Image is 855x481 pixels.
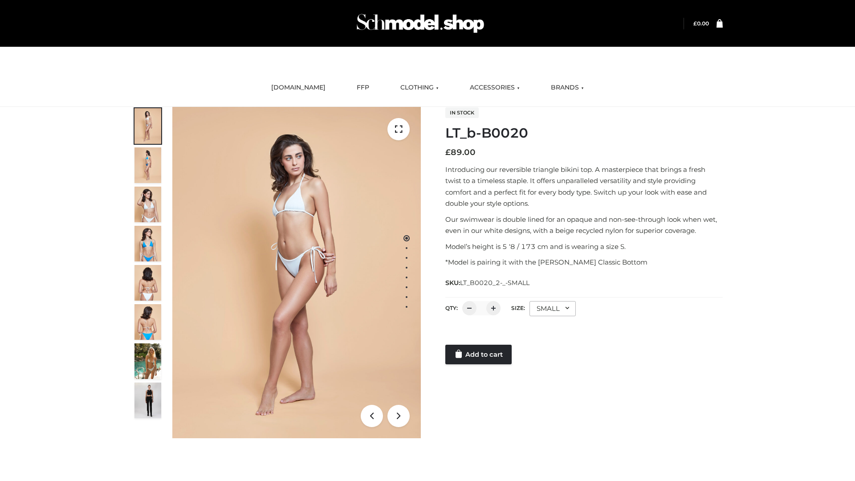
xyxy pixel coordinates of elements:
img: 49df5f96394c49d8b5cbdcda3511328a.HD-1080p-2.5Mbps-49301101_thumbnail.jpg [134,383,161,418]
a: FFP [350,78,376,98]
img: ArielClassicBikiniTop_CloudNine_AzureSky_OW114ECO_8-scaled.jpg [134,304,161,340]
a: [DOMAIN_NAME] [265,78,332,98]
label: Size: [511,305,525,311]
p: *Model is pairing it with the [PERSON_NAME] Classic Bottom [445,257,723,268]
img: ArielClassicBikiniTop_CloudNine_AzureSky_OW114ECO_1 [172,107,421,438]
bdi: 0.00 [693,20,709,27]
img: ArielClassicBikiniTop_CloudNine_AzureSky_OW114ECO_1-scaled.jpg [134,108,161,144]
p: Model’s height is 5 ‘8 / 173 cm and is wearing a size S. [445,241,723,253]
img: ArielClassicBikiniTop_CloudNine_AzureSky_OW114ECO_2-scaled.jpg [134,147,161,183]
img: ArielClassicBikiniTop_CloudNine_AzureSky_OW114ECO_4-scaled.jpg [134,226,161,261]
p: Our swimwear is double lined for an opaque and non-see-through look when wet, even in our white d... [445,214,723,236]
a: CLOTHING [394,78,445,98]
span: £ [693,20,697,27]
a: BRANDS [544,78,590,98]
bdi: 89.00 [445,147,476,157]
a: £0.00 [693,20,709,27]
a: ACCESSORIES [463,78,526,98]
span: LT_B0020_2-_-SMALL [460,279,529,287]
p: Introducing our reversible triangle bikini top. A masterpiece that brings a fresh twist to a time... [445,164,723,209]
h1: LT_b-B0020 [445,125,723,141]
a: Add to cart [445,345,512,364]
span: In stock [445,107,479,118]
img: Arieltop_CloudNine_AzureSky2.jpg [134,343,161,379]
span: SKU: [445,277,530,288]
img: Schmodel Admin 964 [354,6,487,41]
div: SMALL [529,301,576,316]
img: ArielClassicBikiniTop_CloudNine_AzureSky_OW114ECO_3-scaled.jpg [134,187,161,222]
img: ArielClassicBikiniTop_CloudNine_AzureSky_OW114ECO_7-scaled.jpg [134,265,161,301]
span: £ [445,147,451,157]
label: QTY: [445,305,458,311]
